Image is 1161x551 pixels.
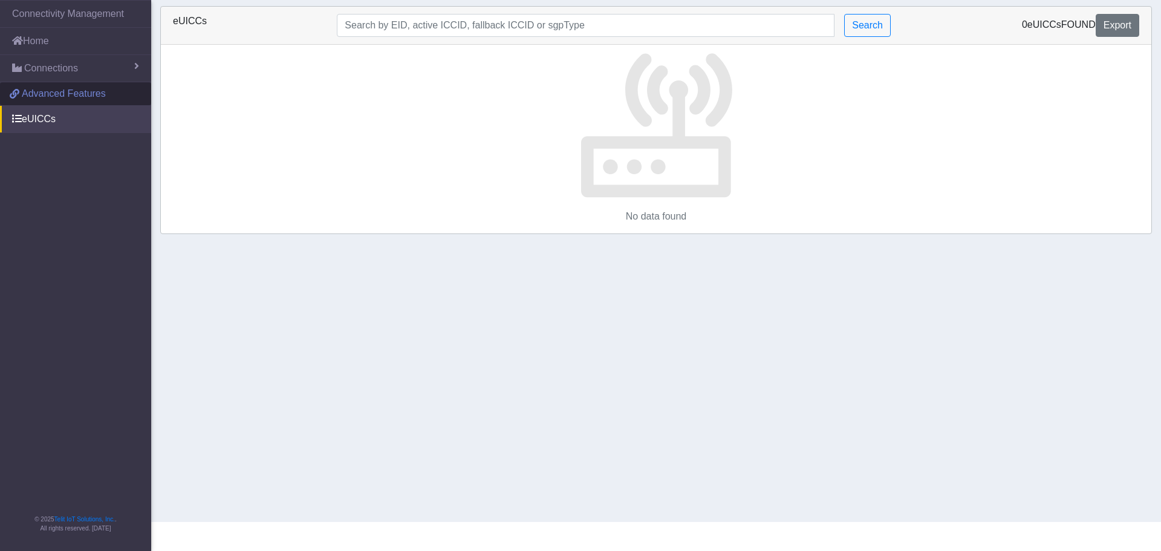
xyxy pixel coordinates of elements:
input: Search... [337,14,834,37]
button: Search [844,14,891,37]
a: Telit IoT Solutions, Inc. [54,516,115,523]
span: Export [1104,20,1131,30]
img: No data found [579,45,733,200]
span: Advanced Features [22,86,106,101]
span: eUICCs [1027,19,1061,30]
span: 0 [1022,19,1027,30]
span: found [1061,19,1096,30]
div: eUICCs [164,14,328,37]
button: Export [1096,14,1139,37]
p: No data found [161,209,1151,224]
span: Connections [24,61,78,76]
